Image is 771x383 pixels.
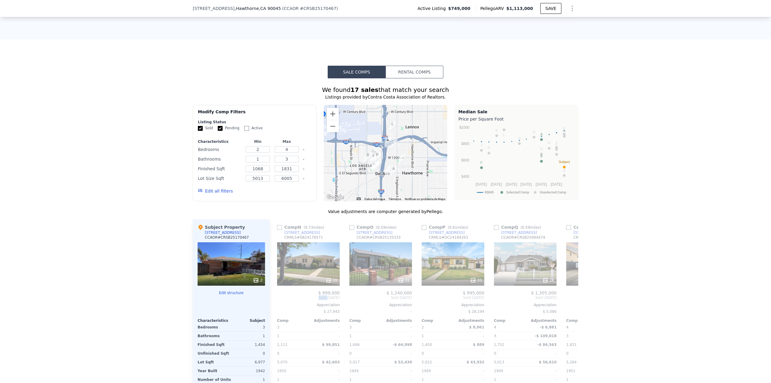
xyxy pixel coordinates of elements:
span: 5,017 [349,360,360,364]
div: Median Sale [458,109,574,115]
div: Min [245,139,271,144]
div: Value adjustments are computer generated by Pellego . [193,209,578,215]
div: 1 [233,332,265,340]
div: 1951 [566,367,596,375]
text: J [481,143,482,147]
div: Adjustments [453,318,484,323]
text: [DATE] [551,182,562,187]
text: E [495,129,498,132]
div: Appreciation [494,303,557,307]
a: [STREET_ADDRESS] [277,230,320,235]
span: Sold [DATE] [422,295,484,300]
text: $600 [461,158,470,162]
div: Listings provided by Contra Costa Association of Realtors . [193,94,578,100]
text: 90045 [485,190,494,194]
div: 28 [542,277,554,283]
a: Abre esta zona en Google Maps (se abre en una nueva ventana) [325,193,345,201]
div: 3 [566,332,596,340]
div: - [454,349,484,358]
button: Clear [302,177,305,180]
span: 3 [277,325,279,329]
text: D [540,147,543,151]
button: Show Options [566,2,578,14]
span: 0.73 [305,225,313,230]
span: 0.59 [522,225,530,230]
input: Active [244,126,249,131]
div: Comp [566,318,598,323]
div: 12215 Hindry Ave [374,152,381,162]
span: $ 999,000 [318,290,340,295]
span: $ 42,603 [322,360,340,364]
div: Modify Comp Filters [198,109,311,120]
button: Clear [302,168,305,170]
span: ( miles) [518,225,543,230]
div: 1,454 [233,341,265,349]
button: Rental Comps [385,66,443,78]
div: CCAOR # CRSB25094474 [501,235,545,240]
div: - [382,349,412,358]
span: 5,070 [277,360,287,364]
text: C [480,161,483,164]
span: 1,752 [494,343,504,347]
div: 1 [349,332,379,340]
span: $ 99,851 [322,343,340,347]
span: 4 [494,325,496,329]
div: [STREET_ADDRESS] [357,230,392,235]
div: [STREET_ADDRESS] [573,230,609,235]
div: Comp [349,318,381,323]
button: Sale Comps [328,66,385,78]
div: 5016 W 116th St [385,137,391,147]
div: 5541 W 123rd St [365,152,371,162]
div: - [566,307,629,316]
span: ( miles) [301,225,326,230]
text: G [488,146,490,149]
span: 5,022 [422,360,432,364]
button: Edit all filters [198,188,233,194]
div: 0 [233,349,265,358]
text: [DATE] [476,182,487,187]
text: [DATE] [535,182,547,187]
div: Subject Property [198,224,245,230]
a: Términos [389,197,401,201]
span: Pellego ARV [480,5,507,11]
span: [STREET_ADDRESS] [193,5,235,11]
button: Edit structure [198,290,265,295]
div: Comp O [349,224,399,230]
span: 0 [277,351,279,356]
span: $ 1,305,000 [531,290,557,295]
span: Sold [DATE] [494,295,557,300]
span: $ 889 [473,343,484,347]
div: - [310,323,340,331]
text: I [556,140,557,144]
button: Reducir [327,120,339,132]
div: CRMLS # OC24184263 [429,235,468,240]
button: Datos del mapa [364,197,385,201]
div: CCAOR # CRSB25170467 [205,235,249,240]
text: B [540,154,542,158]
div: 1950 [277,367,307,375]
span: -$ 6,881 [540,325,557,329]
div: 5353 W 121st St [371,149,378,159]
span: , CA 90045 [259,6,281,11]
span: $749,000 [448,5,470,11]
div: Comp [494,318,525,323]
span: $ 8,061 [469,325,484,329]
span: -$ 109,018 [535,334,557,338]
span: ( miles) [445,225,471,230]
a: Notificar un problema de Maps [405,197,445,201]
span: 2 [422,325,424,329]
div: Price per Square Foot [458,115,574,123]
div: CRMLS # SB25120112 [573,235,612,240]
div: Comp N [277,224,326,230]
div: Comp [277,318,308,323]
span: 5,284 [566,360,576,364]
div: [STREET_ADDRESS] [501,230,537,235]
div: We found that match your search [193,86,578,94]
div: 6,977 [233,358,265,366]
div: 1942 [233,367,265,375]
div: Appreciation [349,303,412,307]
span: $ 995,000 [463,290,484,295]
div: Comp A [566,224,615,230]
div: Appreciation [277,303,340,307]
text: A [540,132,543,136]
